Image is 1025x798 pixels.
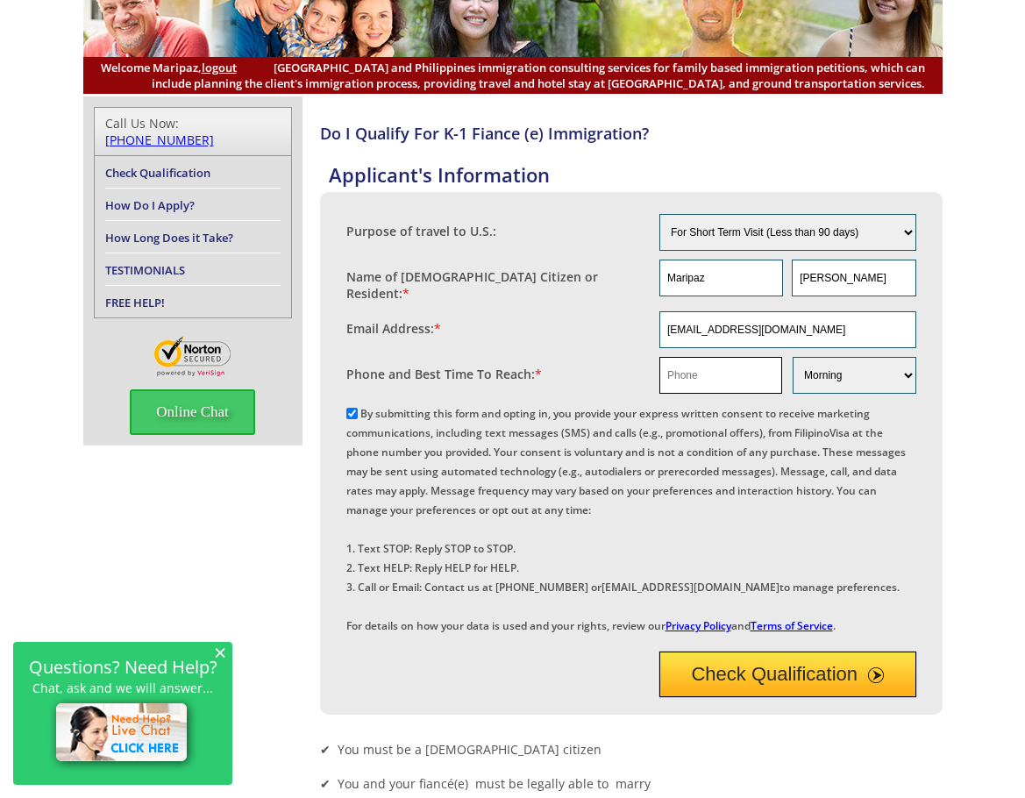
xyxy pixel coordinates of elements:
[105,295,165,310] a: FREE HELP!
[666,618,731,633] a: Privacy Policy
[101,60,237,75] span: Welcome Maripaz,
[101,60,925,91] span: [GEOGRAPHIC_DATA] and Philippines immigration consulting services for family based immigration pe...
[329,161,943,188] h4: Applicant's Information
[105,165,210,181] a: Check Qualification
[105,230,233,246] a: How Long Does it Take?
[346,268,643,302] label: Name of [DEMOGRAPHIC_DATA] Citizen or Resident:
[22,659,224,674] h2: Questions? Need Help?
[792,260,915,296] input: Last Name
[659,260,783,296] input: First Name
[659,311,916,348] input: Email Address
[202,60,237,75] a: logout
[346,408,358,419] input: By submitting this form and opting in, you provide your express written consent to receive market...
[105,115,281,148] div: Call Us Now:
[214,645,226,659] span: ×
[320,775,943,792] p: ✔ You and your fiancé(e) must be legally able to marry
[48,695,198,773] img: live-chat-icon.png
[793,357,915,394] select: Phone and Best Reach Time are required.
[320,123,943,144] h4: Do I Qualify For K-1 Fiance (e) Immigration?
[22,680,224,695] p: Chat, ask and we will answer...
[346,223,496,239] label: Purpose of travel to U.S.:
[346,366,542,382] label: Phone and Best Time To Reach:
[105,262,185,278] a: TESTIMONIALS
[105,132,214,148] a: [PHONE_NUMBER]
[659,357,782,394] input: Phone
[751,618,833,633] a: Terms of Service
[105,197,195,213] a: How Do I Apply?
[320,741,943,758] p: ✔ You must be a [DEMOGRAPHIC_DATA] citizen
[659,652,916,697] button: Check Qualification
[346,320,441,337] label: Email Address:
[130,389,255,435] span: Online Chat
[346,406,906,633] label: By submitting this form and opting in, you provide your express written consent to receive market...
